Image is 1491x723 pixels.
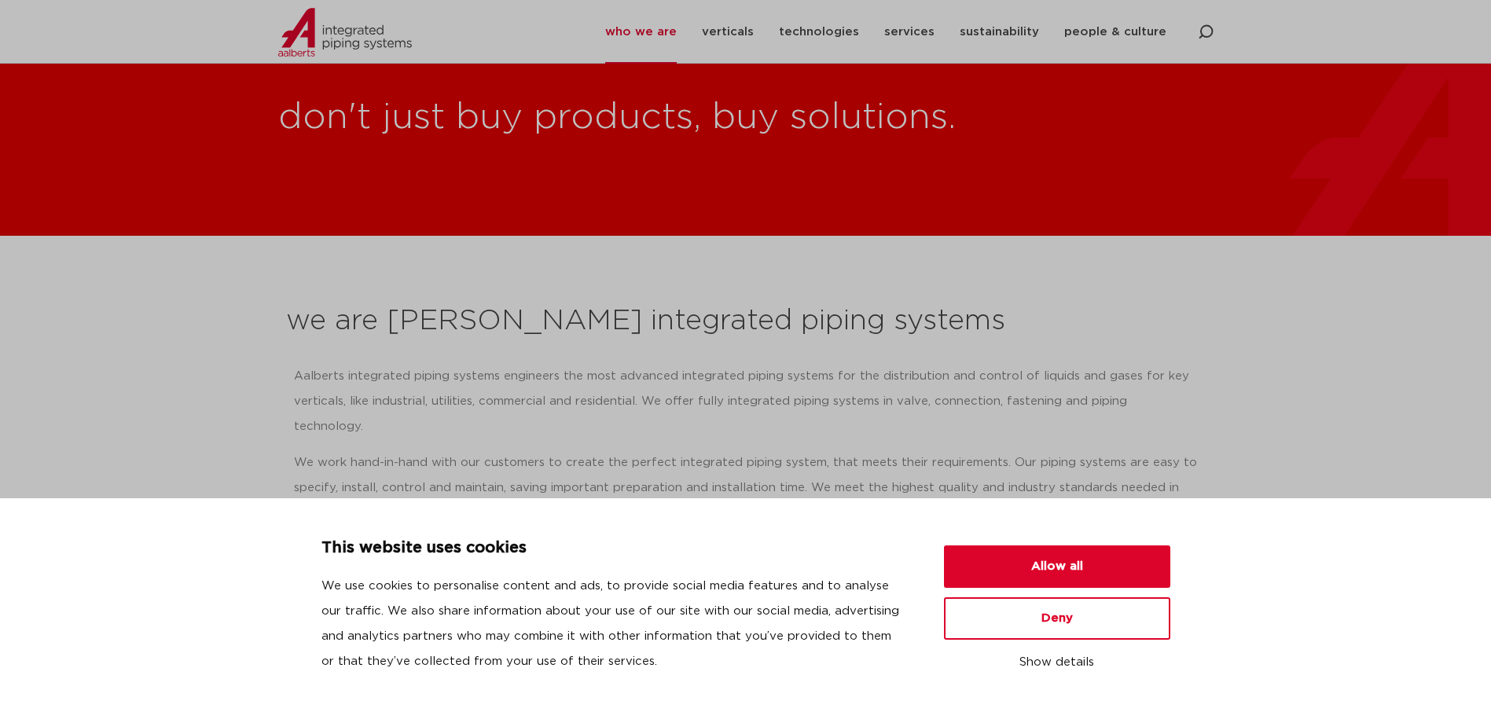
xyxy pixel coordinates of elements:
button: Deny [944,597,1170,640]
p: We work hand-in-hand with our customers to create the perfect integrated piping system, that meet... [294,450,1198,526]
button: Allow all [944,545,1170,588]
p: This website uses cookies [321,536,906,561]
p: Aalberts integrated piping systems engineers the most advanced integrated piping systems for the ... [294,364,1198,439]
p: We use cookies to personalise content and ads, to provide social media features and to analyse ou... [321,574,906,674]
h2: we are [PERSON_NAME] integrated piping systems [286,303,1206,340]
button: Show details [944,649,1170,676]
